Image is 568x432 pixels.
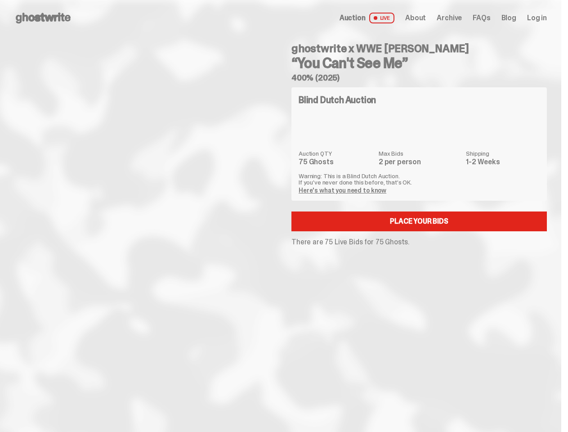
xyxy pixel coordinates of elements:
[405,14,426,22] a: About
[291,56,547,70] h3: “You Can't See Me”
[340,13,394,23] a: Auction LIVE
[299,186,386,194] a: Here's what you need to know
[299,158,373,166] dd: 75 Ghosts
[527,14,547,22] a: Log in
[299,150,373,157] dt: Auction QTY
[291,211,547,231] a: Place your Bids
[379,158,461,166] dd: 2 per person
[291,43,547,54] h4: ghostwrite x WWE [PERSON_NAME]
[299,173,540,185] p: Warning: This is a Blind Dutch Auction. If you’ve never done this before, that’s OK.
[379,150,461,157] dt: Max Bids
[437,14,462,22] a: Archive
[369,13,395,23] span: LIVE
[291,238,547,246] p: There are 75 Live Bids for 75 Ghosts.
[466,150,540,157] dt: Shipping
[501,14,516,22] a: Blog
[473,14,490,22] a: FAQs
[299,95,376,104] h4: Blind Dutch Auction
[291,74,547,82] h5: 400% (2025)
[340,14,366,22] span: Auction
[466,158,540,166] dd: 1-2 Weeks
